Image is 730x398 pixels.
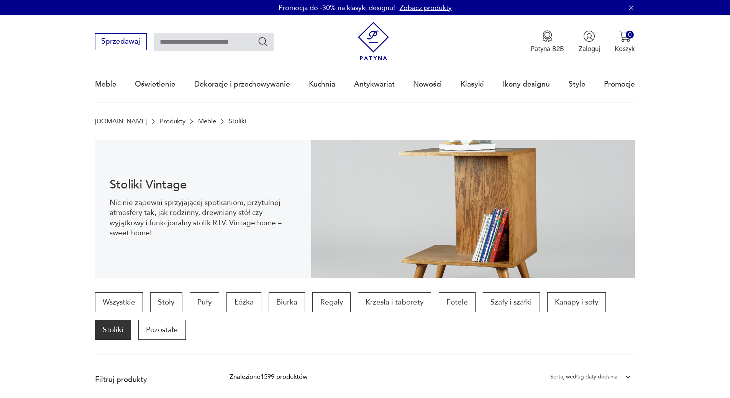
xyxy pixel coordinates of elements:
a: Kuchnia [309,67,335,102]
a: Wszystkie [95,292,143,312]
img: Ikona medalu [541,30,553,42]
a: Stoły [150,292,182,312]
a: Sprzedawaj [95,39,147,45]
a: Promocje [604,67,635,102]
p: Koszyk [615,44,635,53]
p: Filtruj produkty [95,375,208,385]
div: 0 [626,31,634,39]
a: Produkty [160,118,185,125]
a: Oświetlenie [135,67,176,102]
a: Antykwariat [354,67,395,102]
a: Ikona medaluPatyna B2B [531,30,564,53]
p: Stoliki [229,118,246,125]
button: 0Koszyk [615,30,635,53]
a: [DOMAIN_NAME] [95,118,147,125]
a: Łóżka [226,292,261,312]
a: Klasyki [461,67,484,102]
button: Szukaj [258,36,269,47]
h1: Stoliki Vintage [110,179,296,190]
button: Zaloguj [579,30,600,53]
a: Nowości [413,67,442,102]
a: Pufy [190,292,219,312]
a: Kanapy i sofy [547,292,606,312]
a: Meble [95,67,116,102]
img: Patyna - sklep z meblami i dekoracjami vintage [354,22,393,61]
a: Biurka [269,292,305,312]
button: Sprzedawaj [95,33,147,50]
img: 2a258ee3f1fcb5f90a95e384ca329760.jpg [311,140,635,278]
a: Zobacz produkty [400,3,452,13]
p: Nic nie zapewni sprzyjającej spotkaniom, przytulnej atmosfery tak, jak rodzinny, drewniany stół c... [110,198,296,238]
div: Znaleziono 1599 produktów [230,372,307,382]
img: Ikonka użytkownika [583,30,595,42]
a: Pozostałe [138,320,185,340]
a: Krzesła i taborety [358,292,431,312]
div: Sortuj według daty dodania [550,372,617,382]
p: Zaloguj [579,44,600,53]
img: Ikona koszyka [619,30,631,42]
a: Meble [198,118,216,125]
a: Fotele [439,292,476,312]
a: Stoliki [95,320,131,340]
a: Regały [312,292,350,312]
p: Promocja do -30% na klasyki designu! [279,3,395,13]
a: Dekoracje i przechowywanie [194,67,290,102]
button: Patyna B2B [531,30,564,53]
a: Style [569,67,586,102]
a: Ikony designu [503,67,550,102]
p: Patyna B2B [531,44,564,53]
a: Szafy i szafki [483,292,540,312]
